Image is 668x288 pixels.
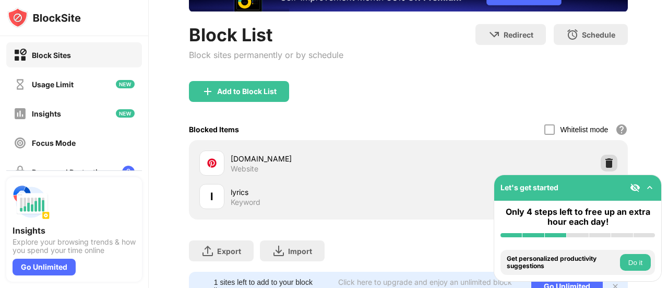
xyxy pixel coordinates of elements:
[231,187,409,198] div: lyrics
[231,198,260,207] div: Keyword
[32,168,107,177] div: Password Protection
[288,247,312,256] div: Import
[582,30,615,39] div: Schedule
[13,225,136,236] div: Insights
[630,182,640,193] img: eye-not-visible.svg
[500,183,558,192] div: Let's get started
[620,254,651,271] button: Do it
[206,157,218,169] img: favicons
[189,50,343,60] div: Block sites permanently or by schedule
[504,30,533,39] div: Redirect
[14,107,27,120] img: insights-off.svg
[116,80,135,88] img: new-icon.svg
[210,189,213,204] div: l
[32,139,76,147] div: Focus Mode
[231,153,409,164] div: [DOMAIN_NAME]
[32,80,74,89] div: Usage Limit
[13,259,76,275] div: Go Unlimited
[14,78,27,91] img: time-usage-off.svg
[507,255,617,270] div: Get personalized productivity suggestions
[13,183,50,221] img: push-insights.svg
[116,109,135,118] img: new-icon.svg
[122,166,135,178] img: lock-menu.svg
[217,87,277,96] div: Add to Block List
[217,247,241,256] div: Export
[14,49,27,62] img: block-on.svg
[231,164,258,174] div: Website
[7,7,81,28] img: logo-blocksite.svg
[645,182,655,193] img: omni-setup-toggle.svg
[189,24,343,45] div: Block List
[32,51,71,60] div: Block Sites
[14,166,27,179] img: password-protection-off.svg
[189,125,239,134] div: Blocked Items
[13,238,136,255] div: Explore your browsing trends & how you spend your time online
[560,125,608,134] div: Whitelist mode
[500,207,655,227] div: Only 4 steps left to free up an extra hour each day!
[32,109,61,118] div: Insights
[14,136,27,149] img: focus-off.svg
